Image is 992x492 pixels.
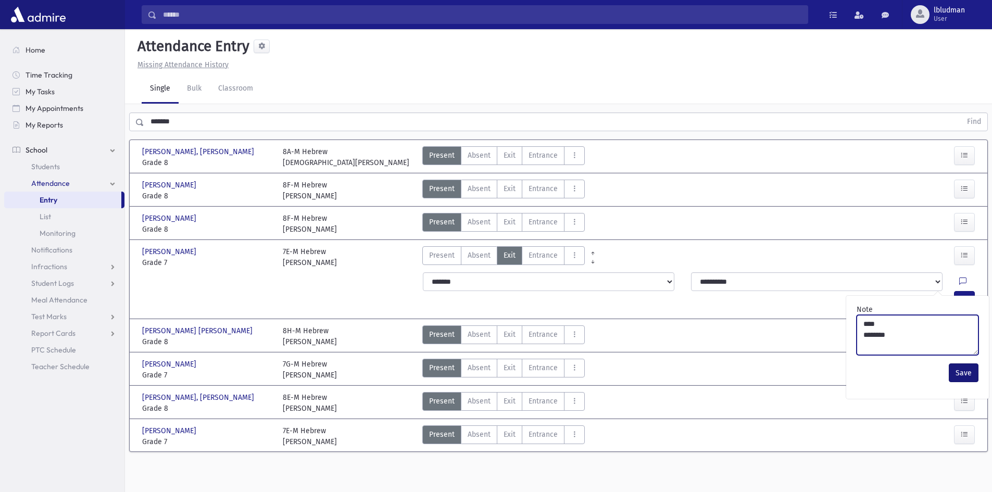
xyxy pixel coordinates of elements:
[4,67,124,83] a: Time Tracking
[422,392,585,414] div: AttTypes
[31,362,90,371] span: Teacher Schedule
[31,295,87,305] span: Meal Attendance
[4,42,124,58] a: Home
[283,359,337,381] div: 7G-M Hebrew [PERSON_NAME]
[142,191,272,201] span: Grade 8
[142,74,179,104] a: Single
[31,345,76,355] span: PTC Schedule
[529,150,558,161] span: Entrance
[429,396,455,407] span: Present
[4,175,124,192] a: Attendance
[26,70,72,80] span: Time Tracking
[31,329,76,338] span: Report Cards
[40,195,57,205] span: Entry
[40,229,76,238] span: Monitoring
[422,213,585,235] div: AttTypes
[949,363,978,382] button: Save
[4,83,124,100] a: My Tasks
[468,329,491,340] span: Absent
[4,342,124,358] a: PTC Schedule
[429,429,455,440] span: Present
[26,45,45,55] span: Home
[529,250,558,261] span: Entrance
[468,362,491,373] span: Absent
[529,396,558,407] span: Entrance
[31,245,72,255] span: Notifications
[422,146,585,168] div: AttTypes
[529,217,558,228] span: Entrance
[4,358,124,375] a: Teacher Schedule
[133,60,229,69] a: Missing Attendance History
[283,425,337,447] div: 7E-M Hebrew [PERSON_NAME]
[4,275,124,292] a: Student Logs
[4,142,124,158] a: School
[142,392,256,403] span: [PERSON_NAME], [PERSON_NAME]
[429,150,455,161] span: Present
[504,183,516,194] span: Exit
[31,279,74,288] span: Student Logs
[31,312,67,321] span: Test Marks
[31,162,60,171] span: Students
[179,74,210,104] a: Bulk
[142,180,198,191] span: [PERSON_NAME]
[429,217,455,228] span: Present
[142,224,272,235] span: Grade 8
[142,336,272,347] span: Grade 8
[429,250,455,261] span: Present
[468,150,491,161] span: Absent
[961,113,987,131] button: Find
[529,362,558,373] span: Entrance
[4,225,124,242] a: Monitoring
[142,257,272,268] span: Grade 7
[283,146,409,168] div: 8A-M Hebrew [DEMOGRAPHIC_DATA][PERSON_NAME]
[133,37,249,55] h5: Attendance Entry
[4,325,124,342] a: Report Cards
[422,180,585,201] div: AttTypes
[4,117,124,133] a: My Reports
[429,329,455,340] span: Present
[504,429,516,440] span: Exit
[529,329,558,340] span: Entrance
[504,362,516,373] span: Exit
[142,403,272,414] span: Grade 8
[422,246,585,268] div: AttTypes
[429,183,455,194] span: Present
[504,329,516,340] span: Exit
[142,425,198,436] span: [PERSON_NAME]
[40,212,51,221] span: List
[142,213,198,224] span: [PERSON_NAME]
[142,146,256,157] span: [PERSON_NAME], [PERSON_NAME]
[4,292,124,308] a: Meal Attendance
[142,436,272,447] span: Grade 7
[283,213,337,235] div: 8F-M Hebrew [PERSON_NAME]
[283,325,337,347] div: 8H-M Hebrew [PERSON_NAME]
[4,242,124,258] a: Notifications
[504,217,516,228] span: Exit
[283,246,337,268] div: 7E-M Hebrew [PERSON_NAME]
[142,370,272,381] span: Grade 7
[157,5,808,24] input: Search
[504,250,516,261] span: Exit
[283,392,337,414] div: 8E-M Hebrew [PERSON_NAME]
[26,104,83,113] span: My Appointments
[934,15,965,23] span: User
[283,180,337,201] div: 8F-M Hebrew [PERSON_NAME]
[142,157,272,168] span: Grade 8
[8,4,68,25] img: AdmirePro
[26,120,63,130] span: My Reports
[31,262,67,271] span: Infractions
[142,246,198,257] span: [PERSON_NAME]
[468,429,491,440] span: Absent
[934,6,965,15] span: lbludman
[142,325,255,336] span: [PERSON_NAME] [PERSON_NAME]
[4,208,124,225] a: List
[142,359,198,370] span: [PERSON_NAME]
[429,362,455,373] span: Present
[31,179,70,188] span: Attendance
[529,183,558,194] span: Entrance
[857,304,873,315] label: Note
[4,258,124,275] a: Infractions
[4,192,121,208] a: Entry
[26,145,47,155] span: School
[4,158,124,175] a: Students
